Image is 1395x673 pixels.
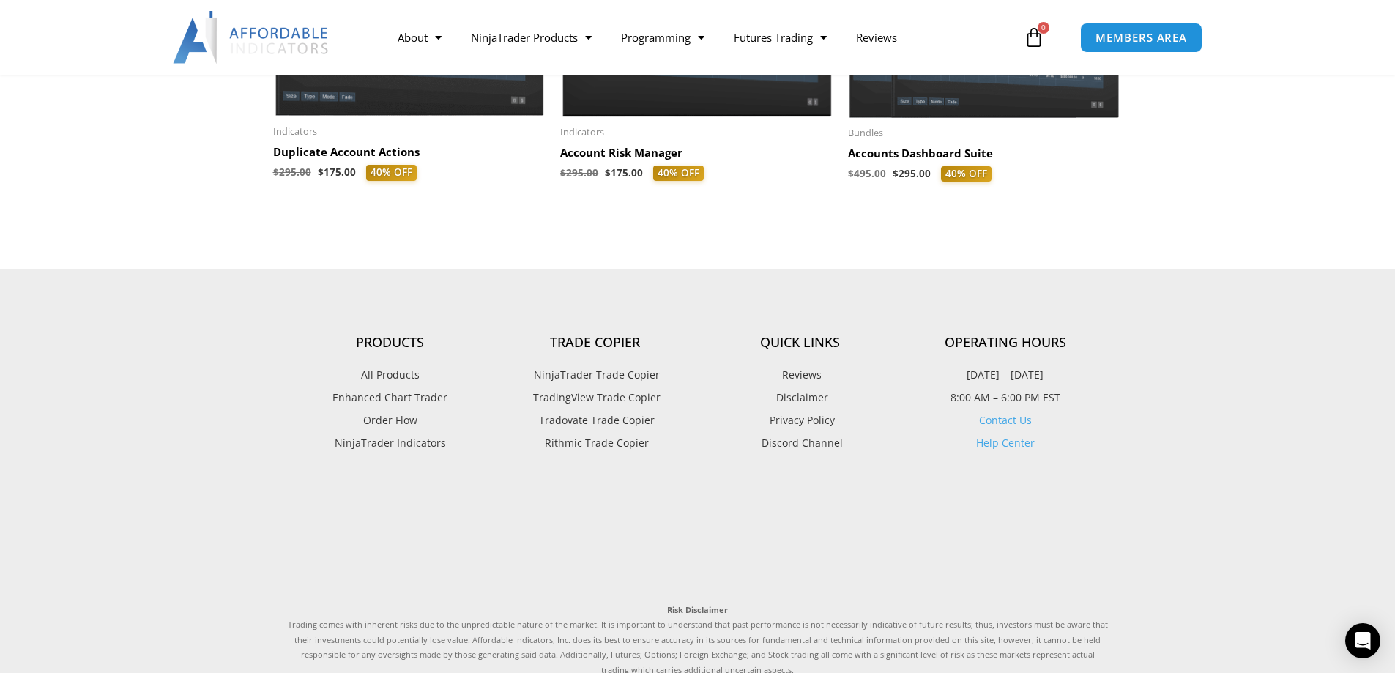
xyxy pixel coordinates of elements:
span: MEMBERS AREA [1095,32,1187,43]
bdi: 295.00 [893,167,931,180]
span: $ [273,166,279,179]
a: Order Flow [288,411,493,430]
span: $ [560,166,566,179]
span: Bundles [848,127,1121,139]
span: Enhanced Chart Trader [332,388,447,407]
div: Open Intercom Messenger [1345,623,1380,658]
bdi: 495.00 [848,167,886,180]
span: Rithmic Trade Copier [541,434,649,453]
span: 0 [1038,22,1049,34]
a: Reviews [841,21,912,54]
a: TradingView Trade Copier [493,388,698,407]
span: NinjaTrader Indicators [335,434,446,453]
p: 8:00 AM – 6:00 PM EST [903,388,1108,407]
img: LogoAI | Affordable Indicators – NinjaTrader [173,11,330,64]
a: 0 [1002,16,1066,59]
h2: Account Risk Manager [560,146,833,160]
nav: Menu [383,21,1020,54]
h2: Duplicate Account Actions [273,145,546,160]
a: Disclaimer [698,388,903,407]
a: Privacy Policy [698,411,903,430]
span: Indicators [273,125,546,138]
span: 40% OFF [653,166,704,182]
span: NinjaTrader Trade Copier [530,365,660,384]
span: All Products [361,365,420,384]
a: Rithmic Trade Copier [493,434,698,453]
span: Order Flow [363,411,417,430]
span: 40% OFF [941,166,992,182]
a: Accounts Dashboard Suite [848,146,1121,166]
p: [DATE] – [DATE] [903,365,1108,384]
bdi: 295.00 [560,166,598,179]
h4: Operating Hours [903,335,1108,351]
a: Reviews [698,365,903,384]
a: All Products [288,365,493,384]
span: $ [605,166,611,179]
span: TradingView Trade Copier [529,388,661,407]
a: Duplicate Account Actions [273,145,546,165]
a: NinjaTrader Products [456,21,606,54]
bdi: 175.00 [318,166,356,179]
span: Reviews [778,365,822,384]
a: Enhanced Chart Trader [288,388,493,407]
a: Account Risk Manager [560,146,833,166]
a: NinjaTrader Trade Copier [493,365,698,384]
h4: Trade Copier [493,335,698,351]
span: Privacy Policy [766,411,835,430]
span: 40% OFF [366,165,417,181]
span: $ [848,167,854,180]
bdi: 175.00 [605,166,643,179]
bdi: 295.00 [273,166,311,179]
a: MEMBERS AREA [1080,23,1202,53]
strong: Risk Disclaimer [667,604,728,615]
iframe: Customer reviews powered by Trustpilot [288,486,1108,588]
span: $ [318,166,324,179]
a: Programming [606,21,719,54]
a: Tradovate Trade Copier [493,411,698,430]
a: NinjaTrader Indicators [288,434,493,453]
a: Help Center [976,436,1035,450]
a: Discord Channel [698,434,903,453]
h2: Accounts Dashboard Suite [848,146,1121,161]
span: $ [893,167,899,180]
span: Tradovate Trade Copier [535,411,655,430]
span: Indicators [560,126,833,138]
span: Discord Channel [758,434,843,453]
a: Futures Trading [719,21,841,54]
span: Disclaimer [773,388,828,407]
h4: Products [288,335,493,351]
a: Contact Us [979,413,1032,427]
h4: Quick Links [698,335,903,351]
a: About [383,21,456,54]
